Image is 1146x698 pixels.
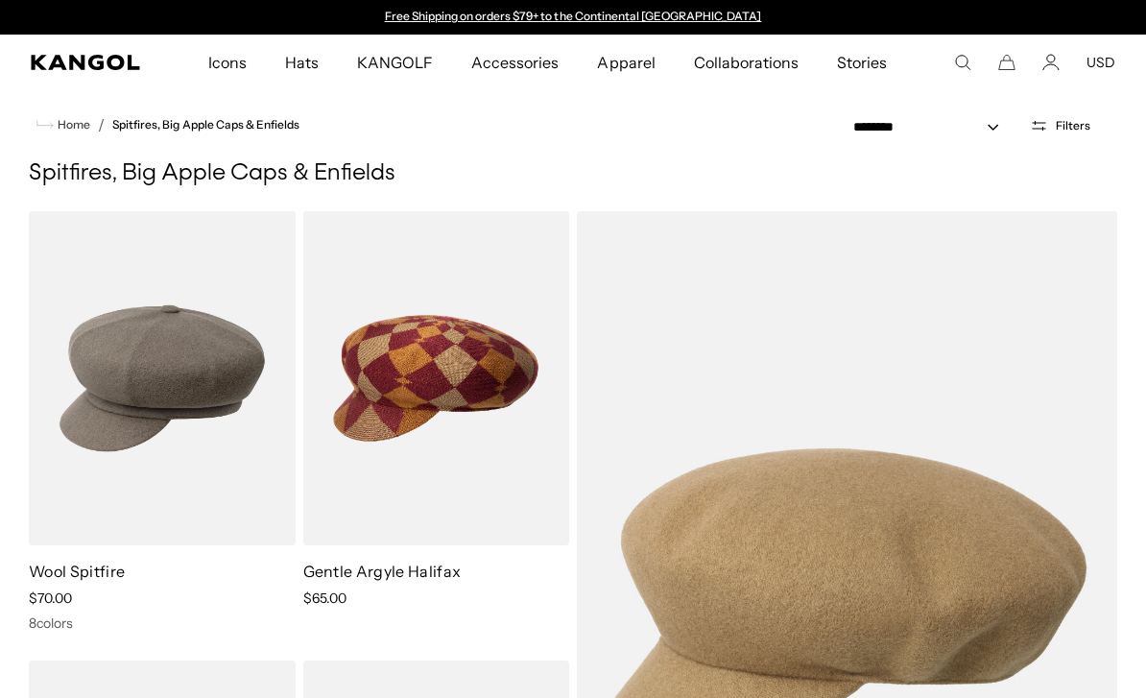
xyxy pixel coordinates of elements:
a: Home [36,116,90,133]
span: Accessories [471,35,559,90]
a: Collaborations [675,35,818,90]
a: Stories [818,35,906,90]
summary: Search here [954,54,971,71]
span: KANGOLF [357,35,433,90]
button: USD [1086,54,1115,71]
a: KANGOLF [338,35,452,90]
span: Icons [208,35,247,90]
h1: Spitfires, Big Apple Caps & Enfields [29,159,1117,188]
div: 8 colors [29,614,296,632]
a: Account [1042,54,1060,71]
span: Apparel [597,35,655,90]
select: Sort by: Featured [846,117,1018,137]
a: Hats [266,35,338,90]
a: Wool Spitfire [29,562,125,581]
button: Cart [998,54,1015,71]
a: Free Shipping on orders $79+ to the Continental [GEOGRAPHIC_DATA] [385,9,762,23]
span: Home [54,118,90,132]
img: Gentle Argyle Halifax [303,211,570,545]
img: Wool Spitfire [29,211,296,545]
span: Hats [285,35,319,90]
span: Collaborations [694,35,799,90]
a: Accessories [452,35,578,90]
button: Open filters [1018,117,1102,134]
span: Filters [1056,119,1090,132]
span: Stories [837,35,887,90]
div: 1 of 2 [375,10,771,25]
a: Gentle Argyle Halifax [303,562,462,581]
a: Spitfires, Big Apple Caps & Enfields [112,118,299,132]
a: Apparel [578,35,674,90]
div: Announcement [375,10,771,25]
slideshow-component: Announcement bar [375,10,771,25]
li: / [90,113,105,136]
span: $65.00 [303,590,346,607]
a: Icons [189,35,266,90]
a: Kangol [31,55,141,70]
span: $70.00 [29,590,72,607]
